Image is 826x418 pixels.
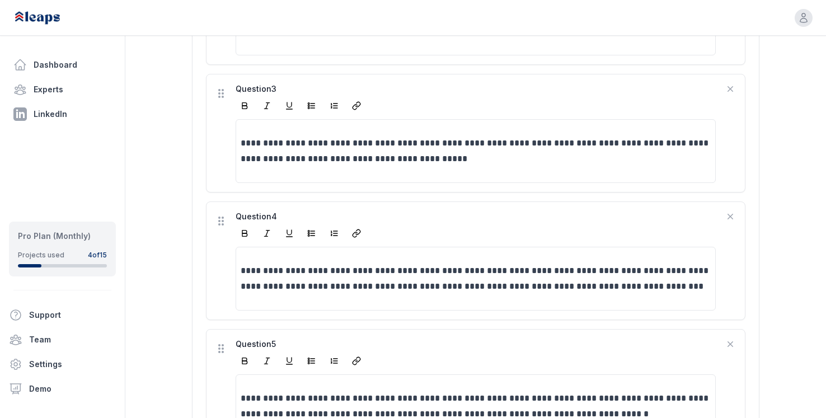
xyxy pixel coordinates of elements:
button: Add Link [348,97,365,115]
div: Question 5 [236,339,716,350]
div: Pro Plan (Monthly) [18,231,107,242]
img: Leaps [13,6,85,30]
button: Underline (Cmd+U) [280,224,298,242]
button: Bullet List [303,97,321,115]
button: Numbered List [325,97,343,115]
button: Bold (Cmd+B) [236,352,254,370]
div: Question 3 [236,83,716,95]
button: Delete question [725,339,736,350]
div: Question 4 [236,211,716,222]
button: Underline (Cmd+U) [280,97,298,115]
div: Projects used [18,251,64,260]
div: 4 of 15 [88,251,107,260]
a: LinkedIn [9,103,116,125]
a: Demo [4,378,120,400]
button: Numbered List [325,352,343,370]
a: Settings [4,353,120,375]
button: Delete question [725,211,736,222]
button: Bold (Cmd+B) [236,97,254,115]
button: Add Link [348,224,365,242]
button: Italic (Cmd+I) [258,97,276,115]
button: Bullet List [303,224,321,242]
a: Experts [9,78,116,101]
button: Bullet List [303,352,321,370]
button: Underline (Cmd+U) [280,352,298,370]
button: Support [4,304,111,326]
a: Dashboard [9,54,116,76]
button: Italic (Cmd+I) [258,224,276,242]
button: Numbered List [325,224,343,242]
button: Delete question [725,83,736,95]
button: Italic (Cmd+I) [258,352,276,370]
button: Bold (Cmd+B) [236,224,254,242]
button: Add Link [348,352,365,370]
a: Team [4,328,120,351]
